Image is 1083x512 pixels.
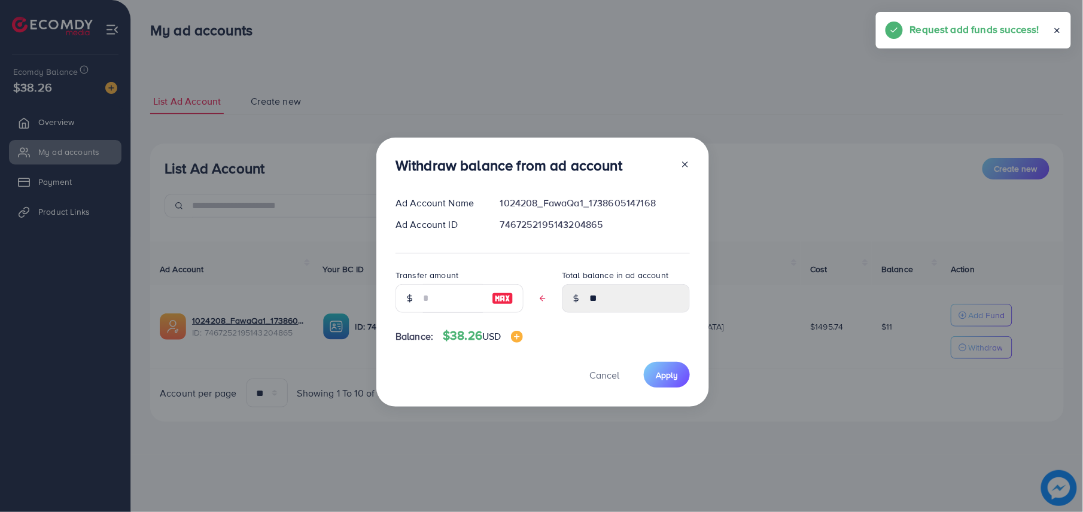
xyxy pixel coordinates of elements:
img: image [492,291,513,306]
div: 7467252195143204865 [491,218,699,231]
h4: $38.26 [443,328,522,343]
div: Ad Account Name [386,196,491,210]
button: Apply [644,362,690,388]
span: Apply [656,369,678,381]
button: Cancel [574,362,634,388]
span: Cancel [589,368,619,382]
label: Total balance in ad account [562,269,668,281]
h3: Withdraw balance from ad account [396,157,622,174]
div: Ad Account ID [386,218,491,231]
div: 1024208_FawaQa1_1738605147168 [491,196,699,210]
img: image [511,331,523,343]
span: Balance: [396,330,433,343]
span: USD [482,330,501,343]
h5: Request add funds success! [910,22,1039,37]
label: Transfer amount [396,269,458,281]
